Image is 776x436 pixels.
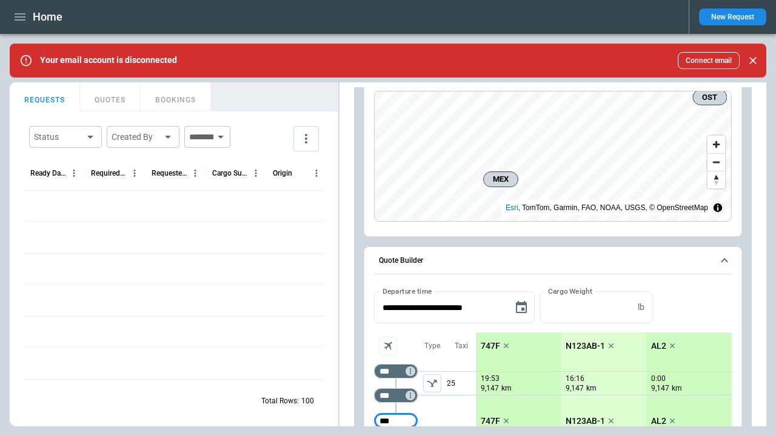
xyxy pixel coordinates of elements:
[447,372,476,395] p: 25
[481,374,500,383] p: 19:53
[273,169,292,177] div: Origin
[489,173,513,185] span: MEX
[651,341,666,351] p: AL2
[127,165,142,181] button: Required Date & Time (UTC+03:00) column menu
[248,165,264,181] button: Cargo Summary column menu
[548,286,592,296] label: Cargo Weight
[423,374,441,392] button: left aligned
[509,296,533,320] button: Choose date, selected date is Aug 20, 2025
[566,416,605,426] p: N123AB-1
[698,91,721,103] span: OST
[481,341,500,351] p: 747F
[91,169,127,177] div: Required Date & Time (UTC+03:00)
[455,341,468,351] p: Taxi
[375,91,731,221] canvas: Map
[707,136,725,153] button: Zoom in
[424,341,440,351] p: Type
[141,82,211,111] button: BOOKINGS
[699,8,766,25] button: New Request
[651,416,666,426] p: AL2
[40,55,177,65] p: Your email account is disconnected
[651,374,666,383] p: 0:00
[566,383,584,394] p: 9,147
[506,202,708,214] div: , TomTom, Garmin, FAO, NOAA, USGS, © OpenStreetMap
[80,82,141,111] button: QUOTES
[566,374,584,383] p: 16:16
[152,169,187,177] div: Requested Route
[383,286,432,296] label: Departure time
[481,416,500,426] p: 747F
[586,383,597,394] p: km
[651,383,669,394] p: 9,147
[707,153,725,171] button: Zoom out
[112,131,160,143] div: Created By
[66,165,82,181] button: Ready Date & Time (UTC+03:00) column menu
[711,200,725,215] summary: Toggle attribution
[212,169,248,177] div: Cargo Summary
[481,383,499,394] p: 9,147
[301,396,314,406] p: 100
[293,126,319,151] button: more
[501,383,512,394] p: km
[379,257,423,265] h6: Quote Builder
[309,165,324,181] button: Origin column menu
[187,165,203,181] button: Requested Route column menu
[34,131,82,143] div: Status
[379,337,397,355] span: Aircraft selection
[423,374,441,392] span: Type of sector
[744,52,761,69] button: Close
[33,10,62,24] h1: Home
[672,383,682,394] p: km
[374,414,418,428] div: Too short
[30,169,66,177] div: Ready Date & Time (UTC+03:00)
[638,302,644,312] p: lb
[374,388,418,403] div: Too short
[678,52,740,69] button: Connect email
[261,396,299,406] p: Total Rows:
[374,364,418,378] div: Too short
[506,203,518,212] a: Esri
[707,171,725,188] button: Reset bearing to north
[744,47,761,74] div: dismiss
[10,82,80,111] button: REQUESTS
[374,247,732,275] button: Quote Builder
[566,341,605,351] p: N123AB-1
